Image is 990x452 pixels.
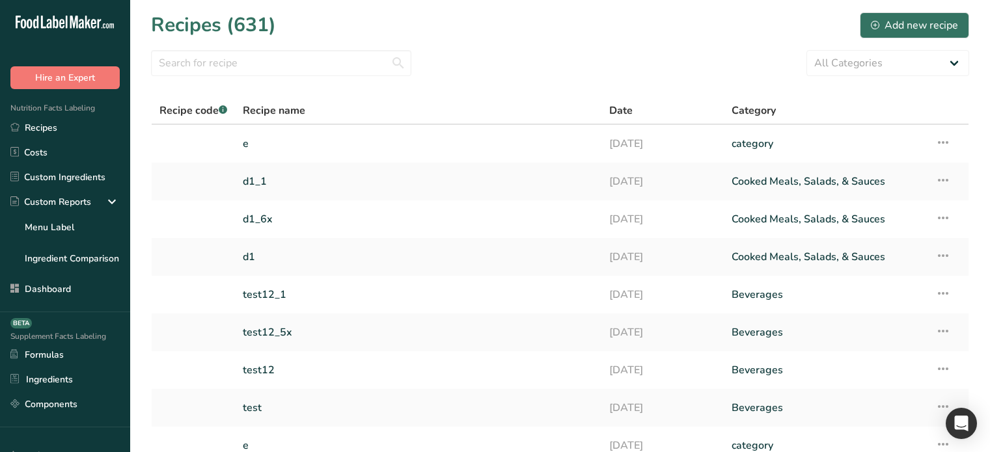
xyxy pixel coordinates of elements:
[243,281,594,308] a: test12_1
[243,243,594,271] a: d1
[243,130,594,157] a: e
[732,130,920,157] a: category
[10,318,32,328] div: BETA
[609,281,716,308] a: [DATE]
[732,356,920,384] a: Beverages
[871,18,958,33] div: Add new recipe
[609,394,716,421] a: [DATE]
[609,103,633,118] span: Date
[609,243,716,271] a: [DATE]
[243,394,594,421] a: test
[151,10,276,40] h1: Recipes (631)
[609,206,716,233] a: [DATE]
[609,168,716,195] a: [DATE]
[732,103,776,118] span: Category
[10,66,120,89] button: Hire an Expert
[732,281,920,308] a: Beverages
[243,103,305,118] span: Recipe name
[243,319,594,346] a: test12_5x
[732,394,920,421] a: Beverages
[151,50,411,76] input: Search for recipe
[732,206,920,233] a: Cooked Meals, Salads, & Sauces
[732,319,920,346] a: Beverages
[732,168,920,195] a: Cooked Meals, Salads, & Sauces
[860,12,969,38] button: Add new recipe
[159,103,227,118] span: Recipe code
[946,408,977,439] div: Open Intercom Messenger
[609,319,716,346] a: [DATE]
[732,243,920,271] a: Cooked Meals, Salads, & Sauces
[243,356,594,384] a: test12
[609,130,716,157] a: [DATE]
[10,195,91,209] div: Custom Reports
[243,168,594,195] a: d1_1
[243,206,594,233] a: d1_6x
[609,356,716,384] a: [DATE]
